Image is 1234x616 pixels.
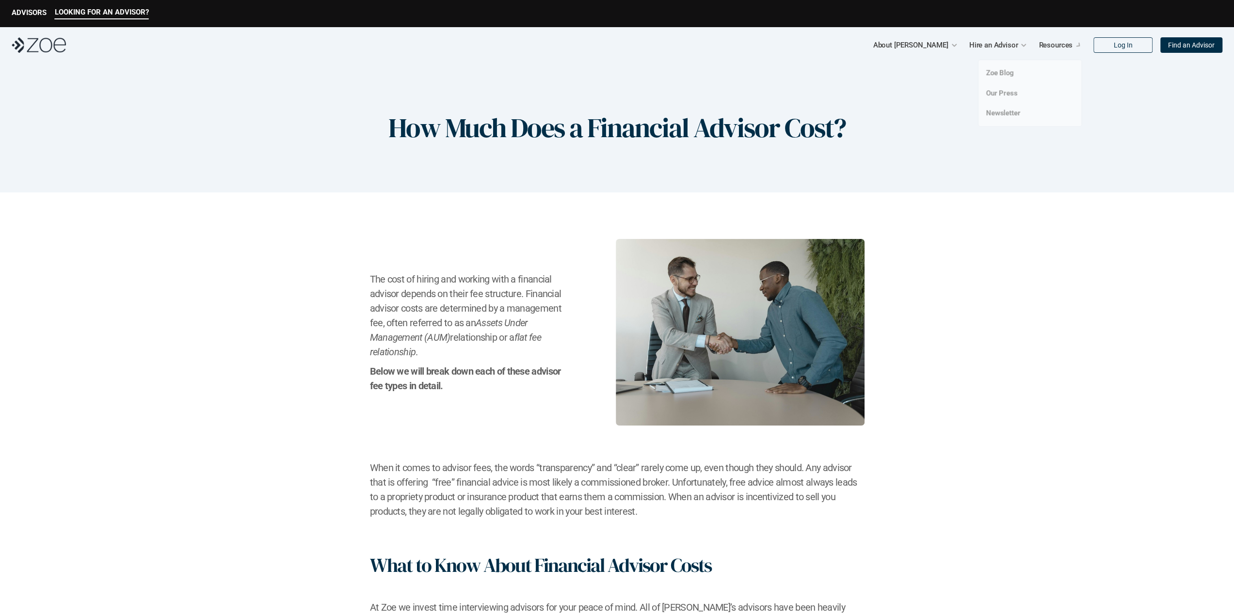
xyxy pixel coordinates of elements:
[370,460,865,519] h2: When it comes to advisor fees, the words “transparency” and “clear” rarely come up, even though t...
[1114,41,1133,49] p: Log In
[1160,37,1222,53] a: Find an Advisor
[986,89,1018,97] a: Our Press
[986,109,1021,117] a: Newsletter
[986,69,1014,78] a: Zoe Blog
[370,332,544,358] em: flat fee relationship
[370,272,567,359] h2: The cost of hiring and working with a financial advisor depends on their fee structure. Financial...
[969,38,1018,52] p: Hire an Advisor
[370,553,711,577] h1: What to Know About Financial Advisor Costs
[1039,38,1073,52] p: Resources
[1168,41,1215,49] p: Find an Advisor
[370,364,567,393] h2: Below we will break down each of these advisor fee types in detail.
[388,111,846,144] h1: How Much Does a Financial Advisor Cost?
[55,8,149,16] p: LOOKING FOR AN ADVISOR?
[370,317,530,343] em: Assets Under Management (AUM)
[1093,37,1153,53] a: Log In
[12,8,47,17] p: ADVISORS
[873,38,948,52] p: About [PERSON_NAME]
